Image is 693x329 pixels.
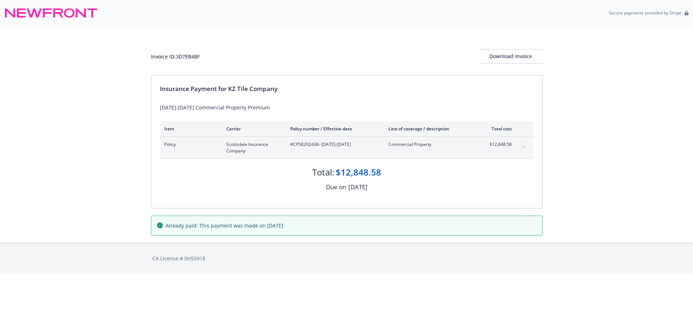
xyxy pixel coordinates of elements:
div: Due on [326,182,346,192]
span: Commercial Property [388,141,473,148]
span: Scottsdale Insurance Company [226,141,279,154]
div: Policy number / Effective date [290,126,377,132]
div: CA License # 0H55918 [152,255,541,262]
span: $12,848.58 [485,141,512,148]
button: expand content [518,141,529,153]
div: Total: [312,166,334,178]
div: Item [164,126,215,132]
p: Secure payments provided by Stripe [609,10,681,16]
div: Carrier [226,126,279,132]
div: Line of coverage / description [388,126,473,132]
span: Policy [164,141,215,148]
div: [DATE]-[DATE] Commercial Property Premium [160,104,533,111]
div: Invoice ID: 3D7EB48F [151,53,200,60]
div: [DATE] [348,182,367,192]
span: Already paid: This payment was made on [DATE] [166,222,283,229]
div: Insurance Payment for KZ Tile Company [160,84,533,94]
span: #CPS8292438 - [DATE]-[DATE] [290,141,377,148]
div: Total cost [485,126,512,132]
div: $12,848.58 [336,166,381,178]
button: Download Invoice [479,49,542,64]
div: PolicyScottsdale Insurance Company#CPS8292438- [DATE]-[DATE]Commercial Property$12,848.58expand c... [160,137,533,159]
